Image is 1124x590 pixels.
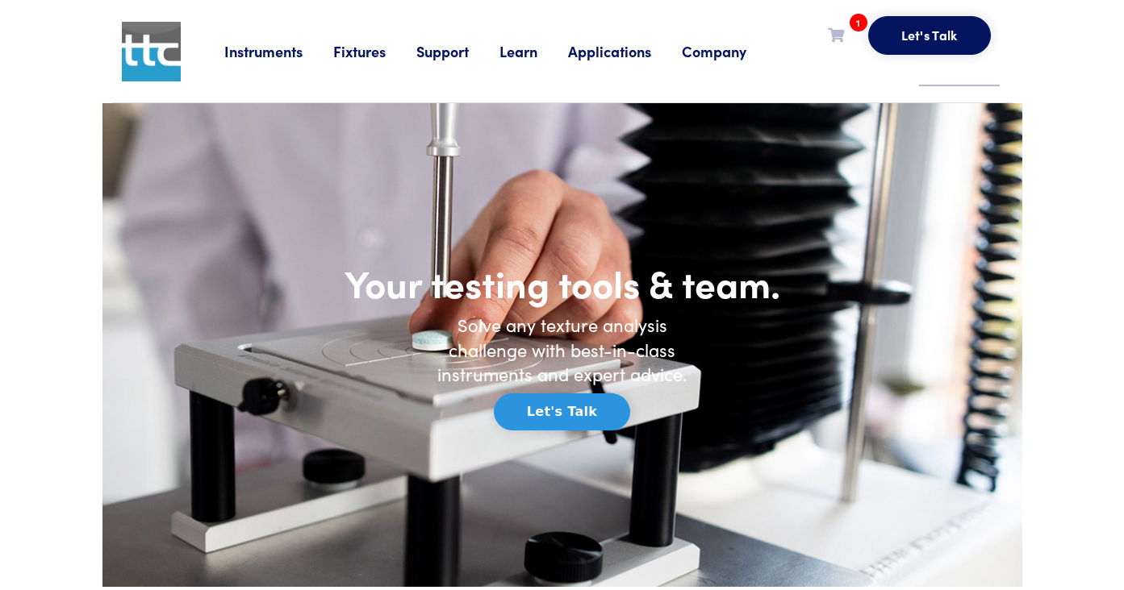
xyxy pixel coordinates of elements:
[568,41,682,61] a: Applications
[288,260,837,306] h1: Your testing tools & team.
[333,41,416,61] a: Fixtures
[122,22,182,81] img: ttc_logo_1x1_v1.0.png
[425,313,700,387] h6: Solve any texture analysis challenge with best-in-class instruments and expert advice.
[850,14,867,31] span: 1
[682,41,777,61] a: Company
[868,16,991,55] button: Let's Talk
[416,41,499,61] a: Support
[494,393,630,430] button: Let's Talk
[499,41,568,61] a: Learn
[828,24,844,44] a: 1
[224,41,333,61] a: Instruments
